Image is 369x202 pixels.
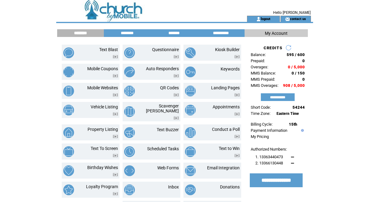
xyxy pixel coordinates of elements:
img: kiosk-builder.png [185,47,196,58]
span: Overages: [251,65,268,69]
img: text-to-screen.png [63,146,74,157]
span: 0 / 150 [292,71,305,75]
a: Scheduled Tasks [147,146,179,151]
img: video.png [174,74,179,78]
a: Auto Responders [146,66,179,71]
a: Web Forms [157,165,179,170]
img: scavenger-hunt.png [124,106,135,117]
img: email-integration.png [185,165,196,176]
span: 0 [302,77,305,82]
img: questionnaire.png [124,47,135,58]
span: Balance: [251,52,266,57]
span: 908 / 5,000 [283,83,305,88]
img: help.gif [300,129,304,132]
a: Donations [220,184,240,189]
a: Vehicle Listing [91,104,118,109]
img: video.png [113,93,118,97]
img: video.png [234,154,240,157]
a: Landing Pages [211,85,240,90]
img: appointments.png [185,105,196,115]
img: video.png [113,74,118,78]
a: Payment Information [251,128,287,133]
span: 1. 13363440473 [255,155,283,159]
img: account_icon.gif [256,17,261,22]
img: conduct-a-poll.png [185,127,196,138]
img: video.png [113,55,118,59]
a: Loyalty Program [86,184,118,189]
a: Mobile Websites [87,85,118,90]
img: keywords.png [185,67,196,77]
a: Appointments [213,104,240,109]
img: video.png [174,93,179,97]
img: web-forms.png [124,165,135,176]
span: Hello [PERSON_NAME] [273,10,311,15]
a: Mobile Coupons [87,66,118,71]
img: vehicle-listing.png [63,105,74,115]
img: video.png [234,93,240,97]
a: Text Buzzer [157,127,179,132]
img: contact_us_icon.gif [285,17,290,22]
span: Prepaid: [251,59,265,63]
img: video.png [234,112,240,116]
span: Short Code: [251,105,271,110]
span: My Account [265,31,288,36]
img: scheduled-tasks.png [124,146,135,157]
a: Inbox [168,184,179,189]
img: text-blast.png [63,47,74,58]
span: Eastern Time [277,111,299,116]
img: property-listing.png [63,127,74,138]
img: donations.png [185,184,196,195]
a: QR Codes [160,85,179,90]
span: 2. 13366130448 [255,161,283,165]
img: video.png [174,116,179,120]
a: Birthday Wishes [87,165,118,170]
span: 595 / 600 [287,52,305,57]
a: logout [261,17,270,21]
a: Text to Win [219,146,240,151]
img: mobile-coupons.png [63,67,74,77]
span: 0 [302,59,305,63]
a: Text Blast [99,47,118,52]
span: CREDITS [264,46,282,50]
span: MMS Prepaid: [251,77,275,82]
img: inbox.png [124,184,135,195]
a: Kiosk Builder [215,47,240,52]
span: Billing Cycle: [251,122,273,127]
span: 0 / 5,000 [288,65,305,69]
a: Text To Screen [91,146,118,151]
img: text-buzzer.png [124,127,135,138]
span: Time Zone: [251,111,270,116]
a: Property Listing [88,127,118,132]
img: text-to-win.png [185,146,196,157]
a: Questionnaire [152,47,179,52]
img: video.png [234,135,240,138]
a: My Pricing [251,134,269,139]
img: landing-pages.png [185,86,196,96]
a: Email Integration [207,165,240,170]
img: video.png [113,135,118,138]
img: video.png [113,112,118,116]
a: contact us [290,17,306,21]
span: MMS Overages: [251,83,278,88]
a: Keywords [221,67,240,71]
span: 54244 [292,105,305,110]
span: 15th [289,122,297,127]
a: Conduct a Poll [212,127,240,132]
a: Scavenger [PERSON_NAME] [146,103,179,113]
img: video.png [234,55,240,59]
img: video.png [113,154,118,157]
span: Authorized Numbers: [251,147,287,151]
img: mobile-websites.png [63,86,74,96]
img: loyalty-program.png [63,184,74,195]
img: video.png [113,173,118,176]
img: birthday-wishes.png [63,165,74,176]
img: auto-responders.png [124,67,135,77]
img: video.png [113,192,118,196]
img: qr-codes.png [124,86,135,96]
img: video.png [174,55,179,59]
span: MMS Balance: [251,71,276,75]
